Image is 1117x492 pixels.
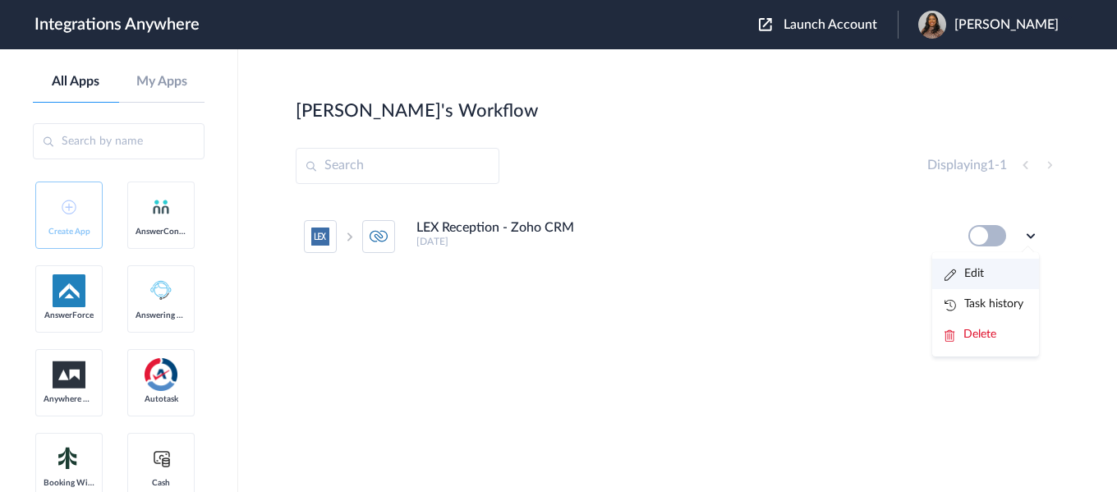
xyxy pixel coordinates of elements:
span: Create App [44,227,94,237]
input: Search by name [33,123,205,159]
a: Edit [945,268,984,279]
h5: [DATE] [416,236,946,247]
span: 1 [987,159,995,172]
img: cash-logo.svg [151,448,172,468]
h1: Integrations Anywhere [34,15,200,34]
img: aww.png [53,361,85,389]
span: [PERSON_NAME] [954,17,1059,33]
img: lex-web-18.JPG [918,11,946,39]
span: AnswerForce [44,310,94,320]
span: Booking Widget [44,478,94,488]
img: launch-acct-icon.svg [759,18,772,31]
span: AnswerConnect [136,227,186,237]
span: Answering Service [136,310,186,320]
span: Launch Account [784,18,877,31]
span: Anywhere Works [44,394,94,404]
h4: Displaying - [927,158,1007,173]
span: Autotask [136,394,186,404]
span: Cash [136,478,186,488]
img: Answering_service.png [145,274,177,307]
span: Delete [963,329,996,340]
img: answerconnect-logo.svg [151,197,171,217]
a: Task history [945,298,1023,310]
img: autotask.png [145,358,177,391]
input: Search [296,148,499,184]
button: Launch Account [759,17,898,33]
h4: LEX Reception - Zoho CRM [416,220,574,236]
img: add-icon.svg [62,200,76,214]
a: My Apps [119,74,205,90]
a: All Apps [33,74,119,90]
img: Setmore_Logo.svg [53,444,85,473]
img: af-app-logo.svg [53,274,85,307]
h2: [PERSON_NAME]'s Workflow [296,100,538,122]
span: 1 [1000,159,1007,172]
